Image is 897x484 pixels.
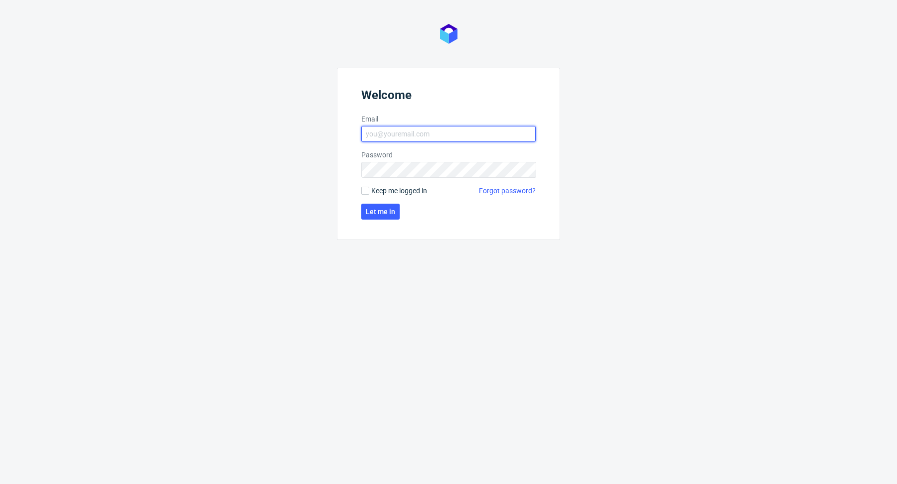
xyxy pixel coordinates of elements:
[361,126,536,142] input: you@youremail.com
[361,150,536,160] label: Password
[361,114,536,124] label: Email
[361,88,536,106] header: Welcome
[479,186,536,196] a: Forgot password?
[361,204,400,220] button: Let me in
[366,208,395,215] span: Let me in
[371,186,427,196] span: Keep me logged in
